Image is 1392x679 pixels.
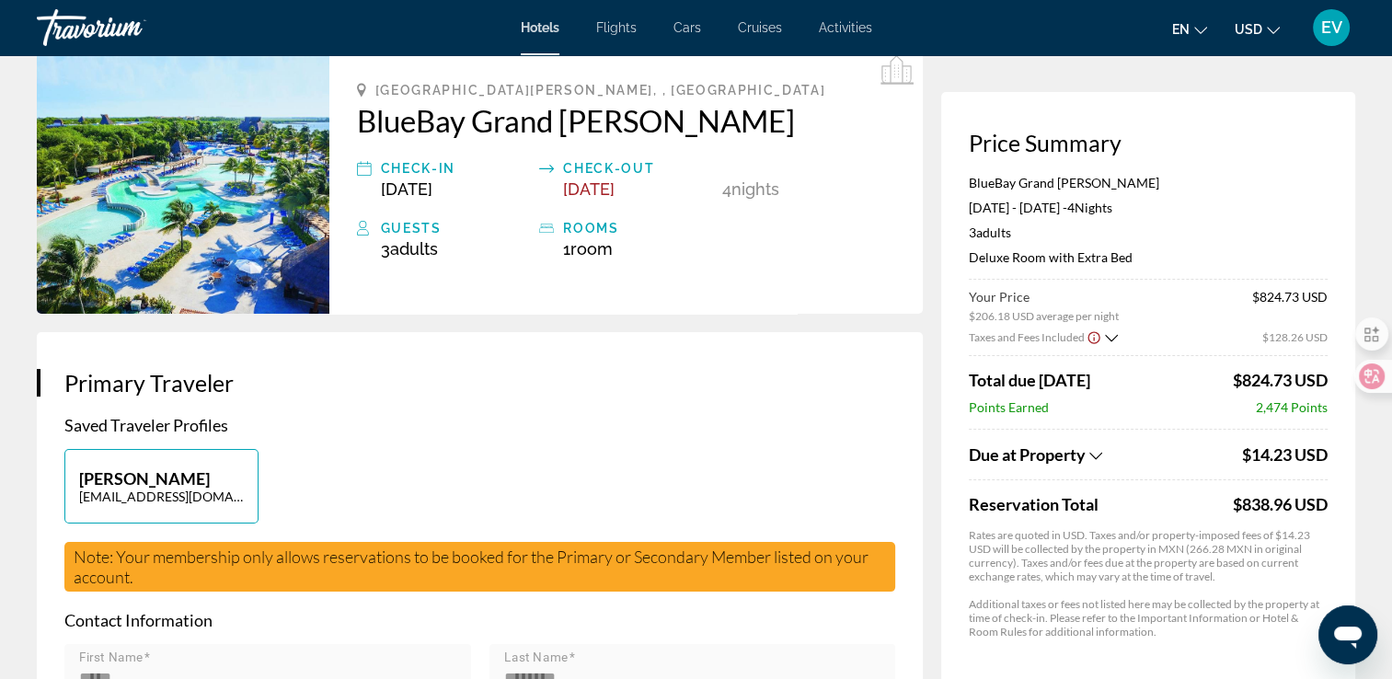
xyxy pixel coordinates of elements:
span: Room [570,239,613,259]
span: 1 [563,239,613,259]
div: Check-out [563,157,712,179]
span: $128.26 USD [1262,330,1328,344]
div: Guests [381,217,530,239]
span: Adults [390,239,438,259]
p: Saved Traveler Profiles [64,415,895,435]
a: Travorium [37,4,221,52]
div: $838.96 USD [1233,494,1328,514]
p: Additional taxes or fees not listed here may be collected by the property at time of check-in. Pl... [969,597,1328,639]
div: rooms [563,217,712,239]
span: $14.23 USD [1242,444,1328,465]
p: [EMAIL_ADDRESS][DOMAIN_NAME] [79,489,244,504]
span: $824.73 USD [1252,289,1328,323]
a: Cruises [738,20,782,35]
span: $206.18 USD average per night [969,309,1119,323]
span: Your Price [969,289,1119,305]
span: 4 [722,179,731,199]
span: en [1172,22,1190,37]
span: Reservation Total [969,494,1228,514]
span: $824.73 USD [1233,370,1328,390]
div: Check-in [381,157,530,179]
span: [DATE] [381,179,432,199]
p: [DATE] - [DATE] - [969,200,1328,215]
p: Contact Information [64,610,895,630]
p: [PERSON_NAME] [79,468,244,489]
a: Activities [819,20,872,35]
button: [PERSON_NAME][EMAIL_ADDRESS][DOMAIN_NAME] [64,449,259,524]
a: Hotels [521,20,559,35]
span: Note: Your membership only allows reservations to be booked for the Primary or Secondary Member l... [74,547,869,587]
button: Show Taxes and Fees disclaimer [1087,328,1101,345]
span: Nights [1075,200,1112,215]
span: Adults [976,224,1011,240]
span: [DATE] [563,179,615,199]
button: Show Taxes and Fees breakdown [969,443,1237,466]
h3: Price Summary [969,129,1328,156]
a: Cars [673,20,701,35]
span: 2,474 Points [1256,399,1328,415]
span: [GEOGRAPHIC_DATA][PERSON_NAME], , [GEOGRAPHIC_DATA] [375,83,826,98]
mat-label: First Name [79,650,144,664]
span: EV [1321,18,1342,37]
button: Show Taxes and Fees breakdown [969,328,1118,346]
span: Nights [731,179,779,199]
p: Rates are quoted in USD. Taxes and/or property-imposed fees of $14.23 USD will be collected by th... [969,528,1328,583]
span: Due at Property [969,444,1086,465]
iframe: Az üzenetküldési ablak megnyitására szolgáló gomb [1318,605,1377,664]
p: BlueBay Grand [PERSON_NAME] [969,175,1328,190]
span: Total due [DATE] [969,370,1090,390]
span: 3 [969,224,1011,240]
span: 3 [381,239,438,259]
span: Taxes and Fees Included [969,330,1085,344]
h3: Primary Traveler [64,369,895,397]
a: Flights [596,20,637,35]
span: USD [1235,22,1262,37]
span: 4 [1067,200,1075,215]
a: BlueBay Grand [PERSON_NAME] [357,102,895,139]
span: Points Earned [969,399,1049,415]
p: Deluxe Room with Extra Bed [969,249,1328,265]
button: Change language [1172,16,1207,42]
mat-label: Last Name [504,650,569,664]
button: Change currency [1235,16,1280,42]
button: User Menu [1307,8,1355,47]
